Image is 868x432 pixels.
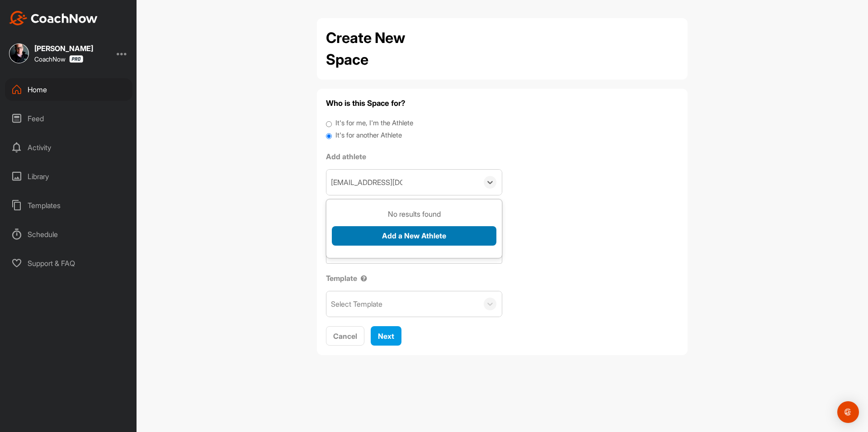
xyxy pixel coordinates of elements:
[9,43,29,63] img: square_d7b6dd5b2d8b6df5777e39d7bdd614c0.jpg
[34,45,93,52] div: [PERSON_NAME]
[378,332,394,341] span: Next
[5,107,132,130] div: Feed
[5,194,132,217] div: Templates
[332,226,496,246] button: Add a New Athlete
[326,326,364,346] button: Cancel
[332,209,496,219] h3: No results found
[326,27,448,71] h2: Create New Space
[5,252,132,275] div: Support & FAQ
[5,165,132,188] div: Library
[326,151,502,162] label: Add athlete
[335,118,413,128] label: It's for me, I'm the Athlete
[371,326,401,346] button: Next
[34,55,83,63] div: CoachNow
[333,332,357,341] span: Cancel
[69,55,83,63] img: CoachNow Pro
[335,130,402,141] label: It's for another Athlete
[9,11,98,25] img: CoachNow
[5,136,132,159] div: Activity
[326,98,679,109] h4: Who is this Space for?
[5,223,132,246] div: Schedule
[326,273,502,284] label: Template
[331,299,382,309] div: Select Template
[5,78,132,101] div: Home
[837,401,859,423] div: Open Intercom Messenger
